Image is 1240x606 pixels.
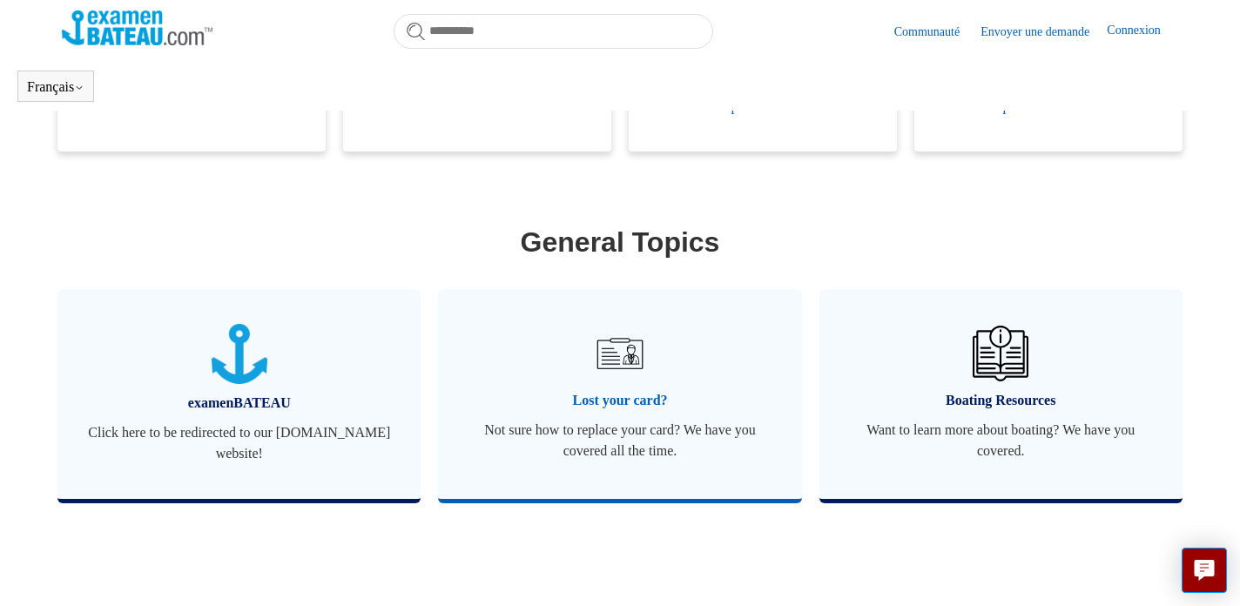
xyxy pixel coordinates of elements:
[84,422,394,464] span: Click here to be redirected to our [DOMAIN_NAME] website!
[62,221,1178,263] h1: General Topics
[846,420,1156,461] span: Want to learn more about boating? We have you covered.
[894,23,977,41] a: Communauté
[973,326,1028,381] img: 01JHREV2E6NG3DHE8VTG8QH796
[62,10,212,45] img: Page d’accueil du Centre d’aide Examen Bateau
[464,420,775,461] span: Not sure how to replace your card? We have you covered all the time.
[981,23,1107,41] a: Envoyer une demande
[212,324,267,384] img: 01JTNN85WSQ5FQ6HNXPDSZ7SRA
[438,289,801,499] a: Lost your card? Not sure how to replace your card? We have you covered all the time.
[590,323,650,384] img: 01JRG6G4NA4NJ1BVG8MJM761YH
[464,390,775,411] span: Lost your card?
[1107,21,1177,42] a: Connexion
[84,393,394,414] span: examenBATEAU
[394,14,713,49] input: Rechercher
[57,289,421,499] a: examenBATEAU Click here to be redirected to our [DOMAIN_NAME] website!
[819,289,1183,499] a: Boating Resources Want to learn more about boating? We have you covered.
[27,79,84,95] button: Français
[1182,548,1227,593] button: Live chat
[846,390,1156,411] span: Boating Resources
